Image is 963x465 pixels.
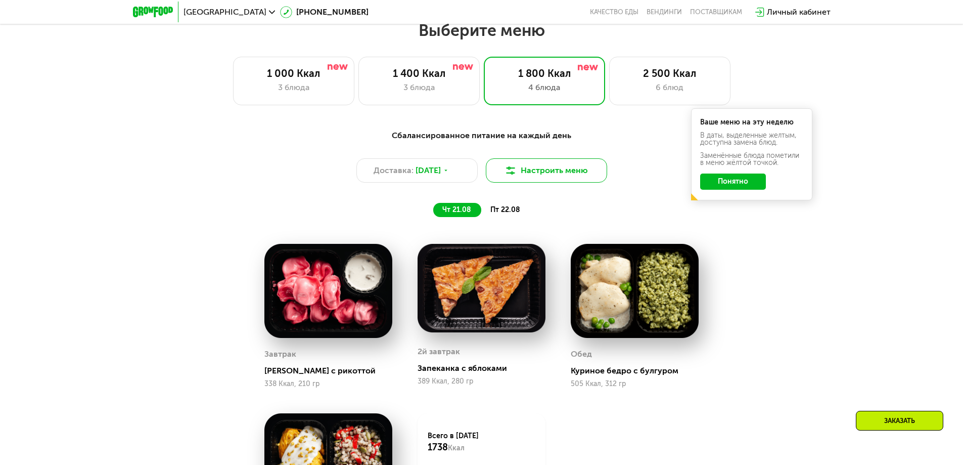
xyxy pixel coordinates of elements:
[700,132,803,146] div: В даты, выделенные желтым, доступна замена блюд.
[571,380,699,388] div: 505 Ккал, 312 гр
[416,164,441,177] span: [DATE]
[264,366,400,376] div: [PERSON_NAME] с рикоттой
[32,20,931,40] h2: Выберите меню
[590,8,638,16] a: Качество еды
[571,366,707,376] div: Куриное бедро с булгуром
[571,347,592,362] div: Обед
[490,205,520,214] span: пт 22.08
[494,67,594,79] div: 1 800 Ккал
[856,411,943,431] div: Заказать
[494,81,594,94] div: 4 блюда
[374,164,414,177] span: Доставка:
[264,380,392,388] div: 338 Ккал, 210 гр
[690,8,742,16] div: поставщикам
[700,174,766,190] button: Понятно
[620,67,720,79] div: 2 500 Ккал
[700,152,803,166] div: Заменённые блюда пометили в меню жёлтой точкой.
[486,158,607,183] button: Настроить меню
[620,81,720,94] div: 6 блюд
[448,444,465,452] span: Ккал
[418,377,545,386] div: 389 Ккал, 280 гр
[700,119,803,126] div: Ваше меню на эту неделю
[442,205,471,214] span: чт 21.08
[428,442,448,453] span: 1738
[418,363,554,373] div: Запеканка с яблоками
[369,67,469,79] div: 1 400 Ккал
[428,431,535,453] div: Всего в [DATE]
[369,81,469,94] div: 3 блюда
[647,8,682,16] a: Вендинги
[182,130,781,142] div: Сбалансированное питание на каждый день
[280,6,369,18] a: [PHONE_NUMBER]
[244,81,344,94] div: 3 блюда
[264,347,296,362] div: Завтрак
[418,344,460,359] div: 2й завтрак
[184,8,266,16] span: [GEOGRAPHIC_DATA]
[244,67,344,79] div: 1 000 Ккал
[767,6,831,18] div: Личный кабинет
